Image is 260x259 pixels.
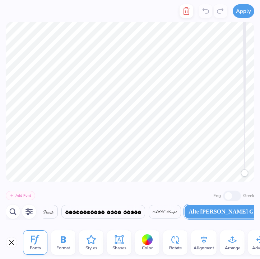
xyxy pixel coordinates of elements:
button: Close [6,237,17,248]
button: Add Font [6,191,35,200]
span: Format [56,245,70,251]
label: Eng [213,192,221,199]
span: Alignment [194,245,214,251]
img: ALS Script [153,210,177,214]
span: Fonts [30,245,41,251]
span: Shapes [112,245,126,251]
span: Color [142,245,153,251]
span: Rotate [169,245,182,251]
img: AlphaShapes xmas balls [65,210,141,214]
button: Apply [233,4,254,18]
span: Styles [85,245,97,251]
span: Arrange [225,245,240,251]
label: Greek [243,192,254,199]
div: Accessibility label [241,169,248,177]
